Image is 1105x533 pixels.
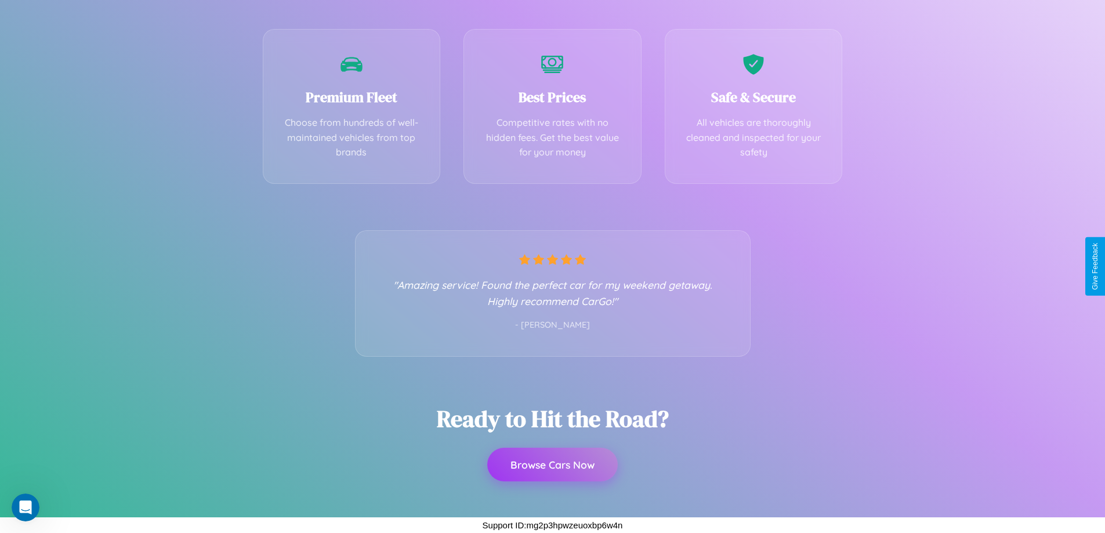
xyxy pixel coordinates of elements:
[12,494,39,521] iframe: Intercom live chat
[481,115,624,160] p: Competitive rates with no hidden fees. Get the best value for your money
[379,318,727,333] p: - [PERSON_NAME]
[281,115,423,160] p: Choose from hundreds of well-maintained vehicles from top brands
[683,88,825,107] h3: Safe & Secure
[487,448,618,481] button: Browse Cars Now
[481,88,624,107] h3: Best Prices
[683,115,825,160] p: All vehicles are thoroughly cleaned and inspected for your safety
[281,88,423,107] h3: Premium Fleet
[379,277,727,309] p: "Amazing service! Found the perfect car for my weekend getaway. Highly recommend CarGo!"
[437,403,669,434] h2: Ready to Hit the Road?
[1091,243,1099,290] div: Give Feedback
[483,517,623,533] p: Support ID: mg2p3hpwzeuoxbp6w4n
